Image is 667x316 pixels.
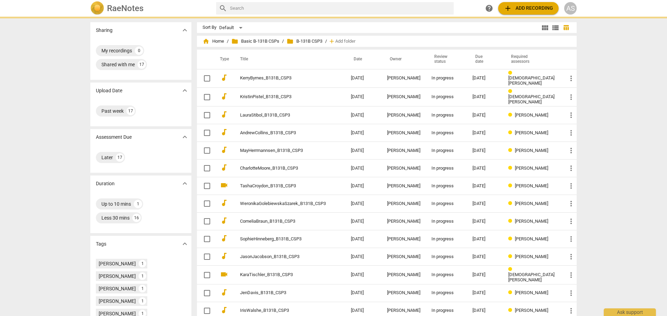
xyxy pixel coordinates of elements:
a: JasonJacobson_B131B_CSP3 [240,254,326,259]
span: videocam [220,270,228,279]
div: [DATE] [472,130,497,136]
span: view_module [541,24,549,32]
td: [DATE] [345,284,381,302]
div: My recordings [101,47,132,54]
div: AS [564,2,577,15]
a: LauraStibol_B131B_CSP3 [240,113,326,118]
td: [DATE] [345,142,381,160]
div: Default [219,22,245,33]
span: Review status: in progress [508,290,515,295]
td: [DATE] [345,69,381,88]
a: IrisWalshe_B131B_CSP3 [240,308,326,313]
div: 1 [139,297,146,305]
span: more_vert [567,74,575,83]
div: [PERSON_NAME] [387,183,420,189]
span: Add folder [335,39,355,44]
div: 0 [135,46,143,55]
p: Duration [96,180,115,187]
a: MayHerrmannsen_B131B_CSP3 [240,148,326,153]
a: TashaCroydon_B131B_CSP3 [240,183,326,189]
span: / [282,39,284,44]
span: more_vert [567,307,575,315]
div: [PERSON_NAME] [99,298,136,305]
button: Show more [180,178,190,189]
span: table_chart [563,24,569,31]
span: [PERSON_NAME] [515,290,548,295]
a: CharlotteMoore_B131B_CSP3 [240,166,326,171]
span: expand_more [181,179,189,188]
th: Type [214,50,232,69]
button: Show more [180,132,190,142]
a: JenDavis_B131B_CSP3 [240,290,326,296]
span: audiotrack [220,234,228,242]
span: [PERSON_NAME] [515,130,548,135]
p: Tags [96,240,106,248]
input: Search [230,3,451,14]
span: [PERSON_NAME] [515,236,548,241]
button: Show more [180,239,190,249]
span: Add recording [504,4,553,12]
span: / [227,39,229,44]
div: In progress [431,113,461,118]
a: CorneliaBraun_B131B_CSP3 [240,219,326,224]
span: more_vert [567,271,575,279]
div: In progress [431,183,461,189]
span: more_vert [567,93,575,101]
div: In progress [431,219,461,224]
span: more_vert [567,289,575,297]
span: add [504,4,512,12]
span: expand_more [181,240,189,248]
div: Past week [101,108,124,114]
span: audiotrack [220,306,228,314]
div: In progress [431,148,461,153]
a: AndrewCollins_B131B_CSP3 [240,130,326,136]
div: Up to 10 mins [101,200,131,207]
div: [DATE] [472,148,497,153]
div: [PERSON_NAME] [387,272,420,277]
a: KaraTischler_B131B_CSP3 [240,272,326,277]
div: [PERSON_NAME] [387,130,420,136]
span: Review status: in progress [508,219,515,224]
div: In progress [431,94,461,100]
span: Review status: in progress [508,89,515,94]
div: [DATE] [472,308,497,313]
div: Later [101,154,113,161]
td: [DATE] [345,88,381,106]
div: In progress [431,76,461,81]
div: [DATE] [472,254,497,259]
p: Upload Date [96,87,122,94]
div: Less 30 mins [101,214,130,221]
button: Table view [561,23,571,33]
div: 17 [138,60,146,69]
span: more_vert [567,164,575,172]
div: 1 [134,200,142,208]
div: [PERSON_NAME] [387,166,420,171]
th: Due date [467,50,503,69]
div: [DATE] [472,290,497,296]
td: [DATE] [345,177,381,195]
span: [PERSON_NAME] [515,201,548,206]
span: Review status: in progress [508,165,515,171]
div: 1 [139,260,146,267]
span: audiotrack [220,110,228,119]
span: audiotrack [220,199,228,207]
span: audiotrack [220,252,228,260]
div: [DATE] [472,237,497,242]
div: [DATE] [472,219,497,224]
a: LogoRaeNotes [90,1,211,15]
span: Review status: in progress [508,254,515,259]
div: In progress [431,254,461,259]
th: Review status [426,50,467,69]
div: [PERSON_NAME] [387,148,420,153]
span: Basic B-131B CSPs [231,38,279,45]
div: [PERSON_NAME] [99,260,136,267]
span: audiotrack [220,92,228,101]
span: videocam [220,181,228,189]
span: audiotrack [220,74,228,82]
span: Home [203,38,224,45]
span: more_vert [567,217,575,225]
span: Review status: in progress [508,236,515,241]
div: [DATE] [472,76,497,81]
div: [DATE] [472,94,497,100]
td: [DATE] [345,248,381,266]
